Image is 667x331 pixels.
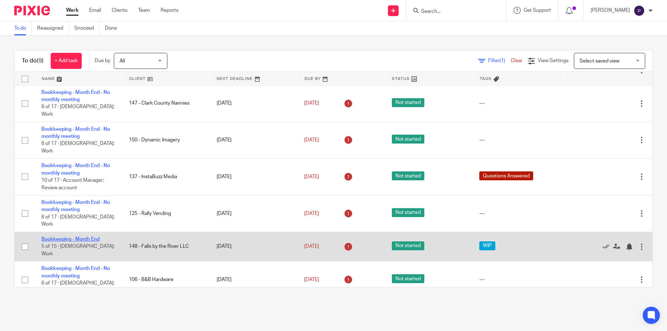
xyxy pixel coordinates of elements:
a: Clients [112,7,127,14]
span: [DATE] [304,101,319,106]
h1: To do [22,57,44,65]
a: Reports [161,7,178,14]
span: 10 of 17 · Account Manager: Review account [41,178,104,190]
div: --- [479,100,557,107]
td: 150 - Dynamic Imagery [122,122,209,159]
span: Not started [392,171,424,180]
a: Done [105,21,122,35]
span: WIP [479,241,495,250]
p: [PERSON_NAME] [591,7,630,14]
span: All [120,59,125,64]
img: svg%3E [633,5,645,16]
input: Search [420,9,485,15]
span: (9) [37,58,44,64]
span: Not started [392,274,424,283]
td: 106 - B&B Hardware [122,261,209,298]
span: Not started [392,241,424,250]
span: 6 of 17 · [DEMOGRAPHIC_DATA]: Work [41,281,115,293]
a: Mark as done [602,243,613,250]
span: Not started [392,208,424,217]
td: [DATE] [209,159,297,195]
span: [DATE] [304,277,319,282]
a: + Add task [51,53,82,69]
span: Not started [392,135,424,144]
div: --- [479,276,557,283]
a: Reassigned [37,21,69,35]
span: Tags [480,77,492,81]
p: Due by [95,57,110,64]
span: 6 of 17 · [DEMOGRAPHIC_DATA]: Work [41,105,115,117]
span: 6 of 17 · [DEMOGRAPHIC_DATA]: Work [41,215,115,227]
td: [DATE] [209,195,297,232]
span: Select saved view [580,59,620,64]
a: Bookkeeping - Month End [41,237,100,242]
span: [DATE] [304,244,319,249]
a: Bookkeeping - Month End - No monthly meeting [41,90,110,102]
a: Bookkeeping - Month End - No monthly meeting [41,163,110,175]
td: 125 - Rally Vending [122,195,209,232]
a: Snoozed [74,21,100,35]
td: [DATE] [209,85,297,122]
td: [DATE] [209,261,297,298]
span: [DATE] [304,137,319,142]
span: [DATE] [304,211,319,216]
img: Pixie [14,6,50,15]
span: (1) [500,58,505,63]
a: Team [138,7,150,14]
a: Work [66,7,79,14]
span: 5 of 15 · [DEMOGRAPHIC_DATA]: Work [41,244,115,256]
span: [DATE] [304,174,319,179]
span: Get Support [524,8,551,13]
a: To do [14,21,32,35]
span: Questions Answered [479,171,533,180]
a: Email [89,7,101,14]
td: 147 - Clark County Nannies [122,85,209,122]
span: 6 of 17 · [DEMOGRAPHIC_DATA]: Work [41,141,115,154]
span: View Settings [538,58,569,63]
div: --- [479,210,557,217]
a: Bookkeeping - Month End - No monthly meeting [41,266,110,278]
span: Filter [488,58,511,63]
td: 137 - InstaBuzz Media [122,159,209,195]
td: 148 - Falls by the River LLC [122,232,209,261]
div: --- [479,136,557,144]
span: Not started [392,98,424,107]
a: Bookkeeping - Month End - No monthly meeting [41,200,110,212]
a: Clear [511,58,522,63]
td: [DATE] [209,232,297,261]
a: Bookkeeping - Month End - No monthly meeting [41,127,110,139]
td: [DATE] [209,122,297,159]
